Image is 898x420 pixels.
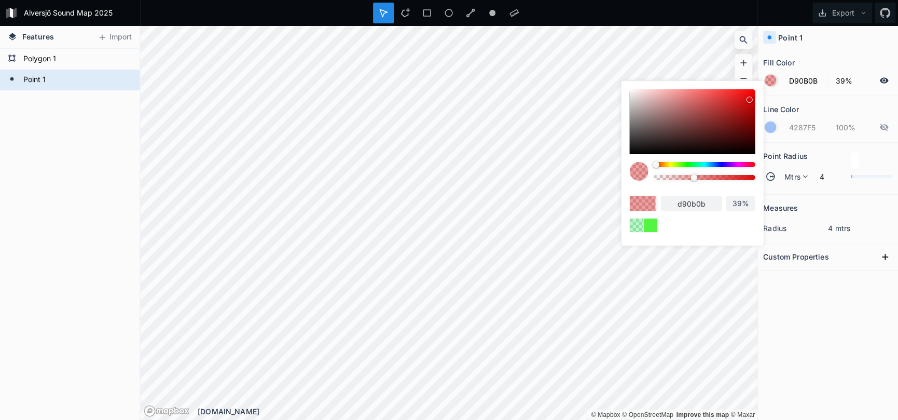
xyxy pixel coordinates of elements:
a: OpenStreetMap [622,411,673,418]
button: Export [812,3,872,23]
a: Maxar [731,411,755,418]
h4: Point 1 [778,32,803,43]
h2: Measures [763,200,798,216]
h2: Fill Color [763,55,794,71]
dd: 4 mtrs [828,223,893,234]
span: Mtrs [784,171,800,182]
button: Import [92,29,137,46]
a: Mapbox [591,411,620,418]
input: 0 [813,170,846,183]
h2: Point Radius [763,148,808,164]
div: [DOMAIN_NAME] [198,406,757,417]
a: Mapbox logo [144,405,189,417]
h2: Custom Properties [763,249,828,265]
span: Features [22,31,54,42]
a: Map feedback [676,411,729,418]
dt: radius [763,223,828,234]
h2: Line Color [763,101,798,117]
